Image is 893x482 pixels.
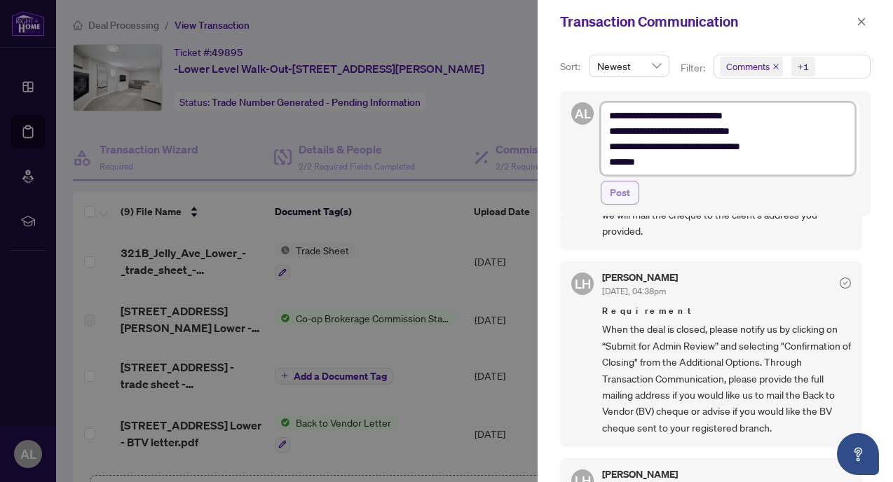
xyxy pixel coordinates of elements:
p: Filter: [681,60,707,76]
span: AL [575,104,591,123]
span: close [857,17,866,27]
div: Transaction Communication [560,11,852,32]
button: Open asap [837,433,879,475]
span: LH [575,274,591,294]
span: close [772,63,779,70]
span: Requirement [602,304,851,318]
span: check-circle [840,277,851,289]
h5: [PERSON_NAME] [602,273,678,282]
span: Comments [720,57,783,76]
button: Post [601,181,639,205]
div: +1 [798,60,809,74]
p: Sort: [560,59,583,74]
span: When the deal is closed, please notify us by clicking on “Submit for Admin Review” and selecting ... [602,321,851,436]
span: Newest [597,55,661,76]
span: [DATE], 04:38pm [602,286,666,296]
span: Comments [726,60,770,74]
span: Post [610,181,630,204]
h5: [PERSON_NAME] [602,469,678,479]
